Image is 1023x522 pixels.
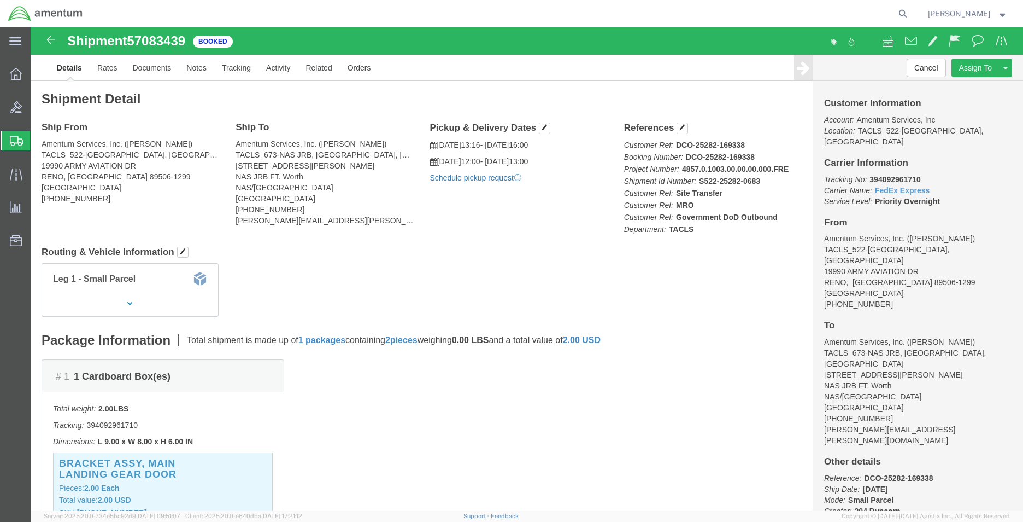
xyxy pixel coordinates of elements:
[261,513,302,519] span: [DATE] 17:21:12
[31,27,1023,511] iframe: FS Legacy Container
[136,513,180,519] span: [DATE] 09:51:07
[463,513,491,519] a: Support
[491,513,519,519] a: Feedback
[8,5,83,22] img: logo
[185,513,302,519] span: Client: 2025.20.0-e640dba
[44,513,180,519] span: Server: 2025.20.0-734e5bc92d9
[928,8,990,20] span: Drew Collier
[842,512,1010,521] span: Copyright © [DATE]-[DATE] Agistix Inc., All Rights Reserved
[927,7,1008,20] button: [PERSON_NAME]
